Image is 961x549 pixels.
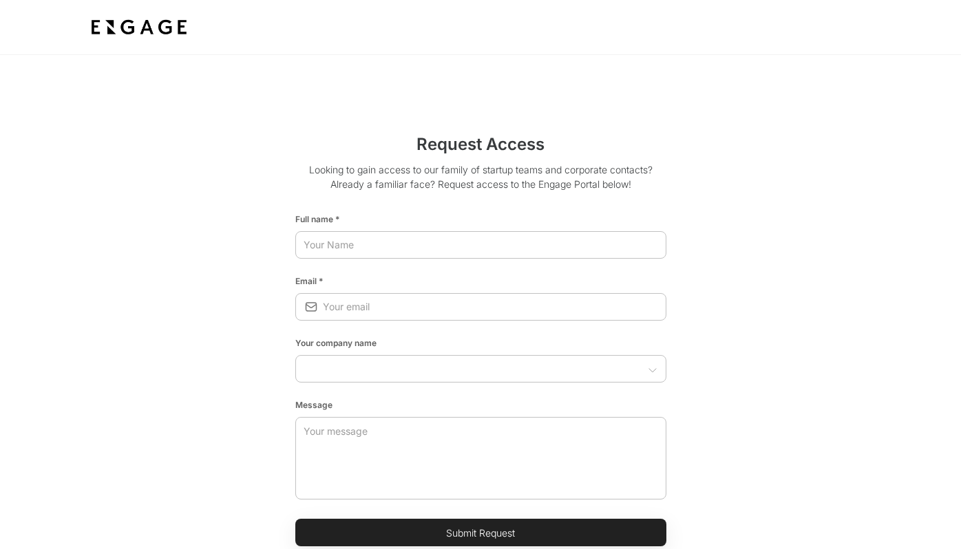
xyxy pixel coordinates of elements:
div: Email * [295,270,666,288]
input: Your email [323,294,666,319]
h2: Request Access [295,132,666,162]
img: bdf1fb74-1727-4ba0-a5bd-bc74ae9fc70b.jpeg [88,15,190,40]
p: Looking to gain access to our family of startup teams and corporate contacts? Already a familiar ... [295,162,666,202]
button: Open [646,363,659,377]
div: Your company name [295,332,666,349]
button: Submit Request [295,519,666,546]
input: Your Name [295,233,666,257]
div: Full name * [295,208,666,226]
div: Message [295,394,666,411]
